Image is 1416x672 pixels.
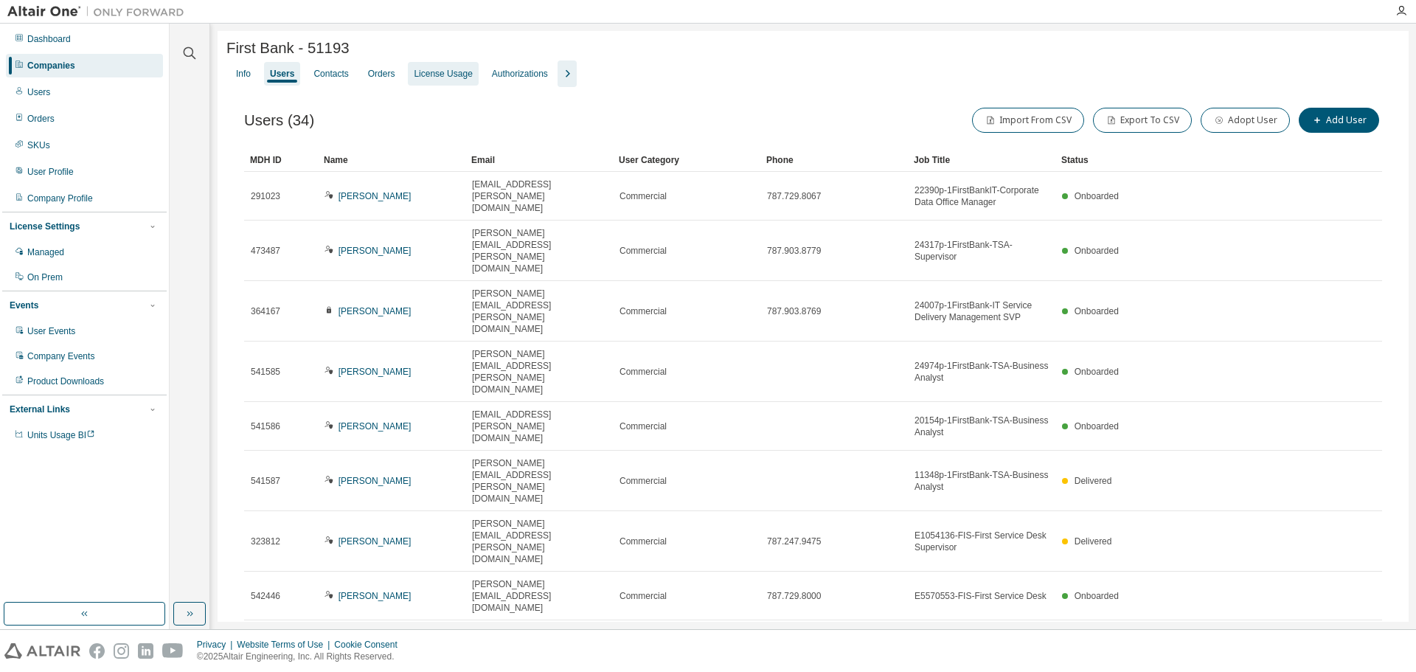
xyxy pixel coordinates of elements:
span: Onboarded [1075,421,1119,432]
span: 787.729.8000 [767,590,821,602]
div: Privacy [197,639,237,651]
img: linkedin.svg [138,643,153,659]
div: Orders [27,113,55,125]
div: Website Terms of Use [237,639,334,651]
a: [PERSON_NAME] [339,536,412,547]
span: Commercial [619,366,667,378]
div: Name [324,148,459,172]
span: First Bank - 51193 [226,40,350,57]
span: Commercial [619,305,667,317]
button: Adopt User [1201,108,1290,133]
div: Events [10,299,38,311]
span: Commercial [619,536,667,547]
div: MDH ID [250,148,312,172]
div: Company Events [27,350,94,362]
div: SKUs [27,139,50,151]
span: 20154p-1FirstBank-TSA-Business Analyst [914,415,1049,438]
span: 541586 [251,420,280,432]
a: [PERSON_NAME] [339,306,412,316]
div: Users [27,86,50,98]
span: 11348p-1FirstBank-TSA-Business Analyst [914,469,1049,493]
span: [PERSON_NAME][EMAIL_ADDRESS][PERSON_NAME][DOMAIN_NAME] [472,227,606,274]
span: Units Usage BI [27,430,95,440]
span: [PERSON_NAME][EMAIL_ADDRESS][PERSON_NAME][DOMAIN_NAME] [472,288,606,335]
div: Users [270,68,294,80]
div: Managed [27,246,64,258]
span: Delivered [1075,476,1112,486]
span: [PERSON_NAME][EMAIL_ADDRESS][PERSON_NAME][DOMAIN_NAME] [472,348,606,395]
span: 291023 [251,190,280,202]
img: youtube.svg [162,643,184,659]
div: License Usage [414,68,472,80]
span: 542446 [251,590,280,602]
div: Job Title [914,148,1049,172]
div: Dashboard [27,33,71,45]
span: E1054136-FIS-First Service Desk Supervisor [914,530,1049,553]
span: Onboarded [1075,306,1119,316]
div: Cookie Consent [334,639,406,651]
span: Commercial [619,475,667,487]
span: Commercial [619,420,667,432]
span: E5570553-FIS-First Service Desk [914,590,1047,602]
span: 473487 [251,245,280,257]
span: Onboarded [1075,367,1119,377]
div: Product Downloads [27,375,104,387]
span: [EMAIL_ADDRESS][PERSON_NAME][DOMAIN_NAME] [472,179,606,214]
div: On Prem [27,271,63,283]
span: [PERSON_NAME][EMAIL_ADDRESS][DOMAIN_NAME] [472,578,606,614]
span: Commercial [619,245,667,257]
div: Companies [27,60,75,72]
span: 787.903.8769 [767,305,821,317]
div: Contacts [313,68,348,80]
span: 541587 [251,475,280,487]
span: Commercial [619,590,667,602]
div: Phone [766,148,902,172]
img: altair_logo.svg [4,643,80,659]
a: [PERSON_NAME] [339,476,412,486]
div: External Links [10,403,70,415]
span: 24007p-1FirstBank-IT Service Delivery Management SVP [914,299,1049,323]
span: 323812 [251,536,280,547]
span: 787.247.9475 [767,536,821,547]
span: 364167 [251,305,280,317]
span: 24317p-1FirstBank-TSA-Supervisor [914,239,1049,263]
span: 24974p-1FirstBank-TSA-Business Analyst [914,360,1049,384]
img: instagram.svg [114,643,129,659]
div: License Settings [10,221,80,232]
span: 22390p-1FirstBankIT-Corporate Data Office Manager [914,184,1049,208]
button: Export To CSV [1093,108,1192,133]
div: Email [471,148,607,172]
div: Info [236,68,251,80]
div: User Profile [27,166,74,178]
span: Commercial [619,190,667,202]
a: [PERSON_NAME] [339,367,412,377]
a: [PERSON_NAME] [339,191,412,201]
span: [EMAIL_ADDRESS][PERSON_NAME][DOMAIN_NAME] [472,409,606,444]
div: User Events [27,325,75,337]
a: [PERSON_NAME] [339,421,412,432]
button: Import From CSV [972,108,1084,133]
span: 787.729.8067 [767,190,821,202]
span: 541585 [251,366,280,378]
img: facebook.svg [89,643,105,659]
span: Onboarded [1075,191,1119,201]
span: [PERSON_NAME][EMAIL_ADDRESS][PERSON_NAME][DOMAIN_NAME] [472,457,606,505]
a: [PERSON_NAME] [339,246,412,256]
p: © 2025 Altair Engineering, Inc. All Rights Reserved. [197,651,406,663]
span: 787.903.8779 [767,245,821,257]
span: [PERSON_NAME][EMAIL_ADDRESS][PERSON_NAME][DOMAIN_NAME] [472,518,606,565]
div: User Category [619,148,754,172]
span: Users (34) [244,112,314,129]
span: Onboarded [1075,591,1119,601]
div: Authorizations [492,68,548,80]
span: Onboarded [1075,246,1119,256]
button: Add User [1299,108,1379,133]
div: Status [1061,148,1294,172]
span: Delivered [1075,536,1112,547]
div: Orders [368,68,395,80]
img: Altair One [7,4,192,19]
a: [PERSON_NAME] [339,591,412,601]
div: Company Profile [27,193,93,204]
